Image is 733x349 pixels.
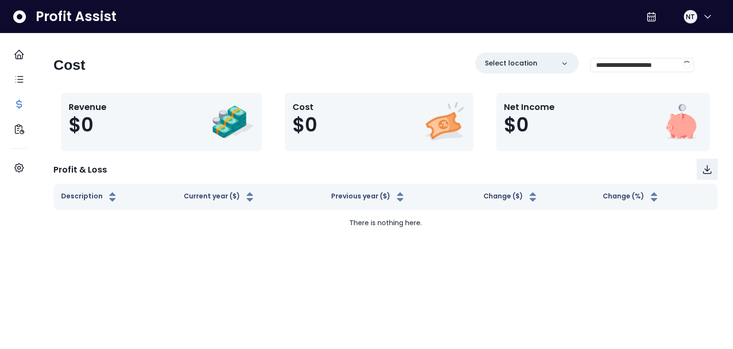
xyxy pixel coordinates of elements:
[53,56,85,74] h2: Cost
[184,191,256,203] button: Current year ($)
[686,12,695,22] span: NT
[211,100,254,143] img: Revenue
[504,100,555,113] p: Net Income
[36,8,116,25] span: Profit Assist
[69,113,94,136] span: $0
[485,58,537,68] p: Select location
[660,100,702,143] img: Net Income
[504,113,529,136] span: $0
[53,163,107,176] p: Profit & Loss
[69,100,106,113] p: Revenue
[61,191,118,203] button: Description
[483,191,539,203] button: Change ($)
[53,210,718,236] td: There is nothing here.
[331,191,406,203] button: Previous year ($)
[603,191,660,203] button: Change (%)
[697,159,718,180] button: Download
[293,100,317,113] p: Cost
[293,113,317,136] span: $0
[423,100,466,143] img: Cost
